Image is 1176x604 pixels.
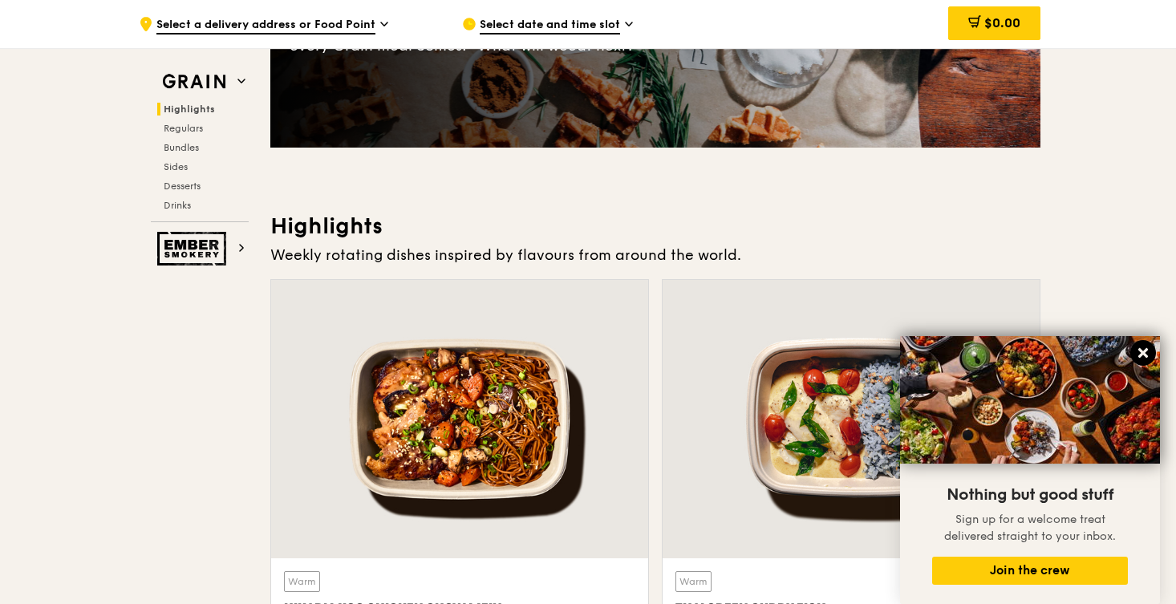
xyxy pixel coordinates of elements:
span: Sign up for a welcome treat delivered straight to your inbox. [944,513,1116,543]
span: Regulars [164,123,203,134]
img: DSC07876-Edit02-Large.jpeg [900,336,1160,464]
button: Join the crew [932,557,1128,585]
span: Bundles [164,142,199,153]
span: Select date and time slot [480,17,620,34]
img: Grain web logo [157,67,231,96]
span: Drinks [164,200,191,211]
button: Close [1130,340,1156,366]
span: Highlights [164,103,215,115]
div: Warm [284,571,320,592]
span: Sides [164,161,188,172]
span: Desserts [164,180,201,192]
img: Ember Smokery web logo [157,232,231,266]
span: $0.00 [984,15,1020,30]
div: Weekly rotating dishes inspired by flavours from around the world. [270,244,1040,266]
h3: Highlights [270,212,1040,241]
div: Warm [675,571,712,592]
span: Select a delivery address or Food Point [156,17,375,34]
span: Nothing but good stuff [947,485,1113,505]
